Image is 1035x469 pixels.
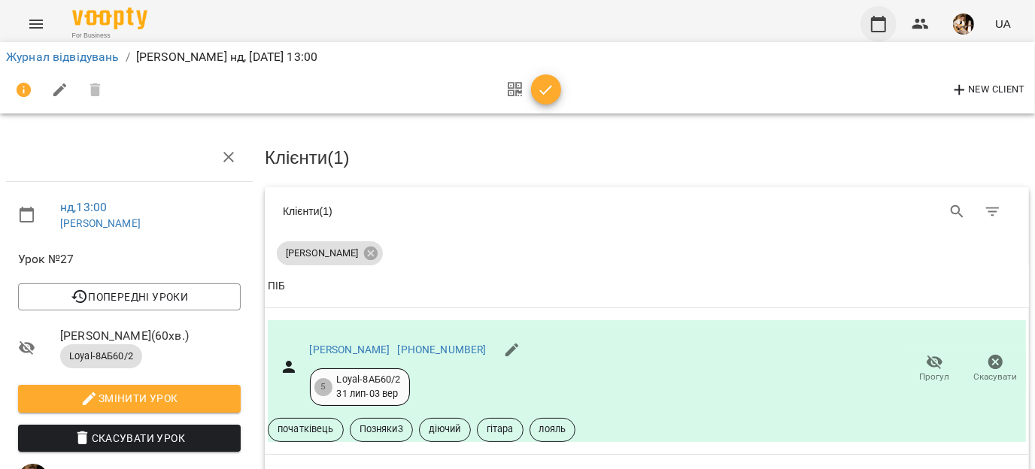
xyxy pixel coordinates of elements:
[268,277,285,295] div: ПІБ
[920,371,950,383] span: Прогул
[939,194,976,230] button: Search
[30,429,229,447] span: Скасувати Урок
[18,425,241,452] button: Скасувати Урок
[268,277,1026,295] span: ПІБ
[974,371,1018,383] span: Скасувати
[995,16,1011,32] span: UA
[283,204,636,219] div: Клієнти ( 1 )
[530,422,575,436] span: лояль
[126,48,130,66] li: /
[72,8,147,29] img: Voopty Logo
[420,422,470,436] span: діючий
[18,250,241,268] span: Урок №27
[989,10,1017,38] button: UA
[337,373,401,401] div: Loyal-8АБ60/2 31 лип - 03 вер
[6,50,120,64] a: Журнал відвідувань
[30,288,229,306] span: Попередні уроки
[30,389,229,407] span: Змінити урок
[975,194,1011,230] button: Фільтр
[268,277,285,295] div: Sort
[60,327,241,345] span: [PERSON_NAME] ( 60 хв. )
[953,14,974,35] img: 0162ea527a5616b79ea1cf03ccdd73a5.jpg
[277,241,383,265] div: [PERSON_NAME]
[18,283,241,310] button: Попередні уроки
[18,6,54,42] button: Menu
[310,343,390,356] a: [PERSON_NAME]
[18,385,241,412] button: Змінити урок
[136,48,317,66] p: [PERSON_NAME] нд, [DATE] 13:00
[265,148,1029,168] h3: Клієнти ( 1 )
[265,187,1029,235] div: Table Toolbar
[965,348,1026,390] button: Скасувати
[60,349,142,363] span: Loyal-8АБ60/2
[60,200,107,214] a: нд , 13:00
[60,217,141,229] a: [PERSON_NAME]
[951,81,1025,99] span: New Client
[314,378,332,396] div: 5
[6,48,1029,66] nav: breadcrumb
[397,343,486,356] a: [PHONE_NUMBER]
[904,348,965,390] button: Прогул
[947,78,1029,102] button: New Client
[277,247,367,260] span: [PERSON_NAME]
[72,31,147,41] span: For Business
[351,422,412,436] span: Позняки3
[269,422,343,436] span: початківець
[478,422,523,436] span: гітара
